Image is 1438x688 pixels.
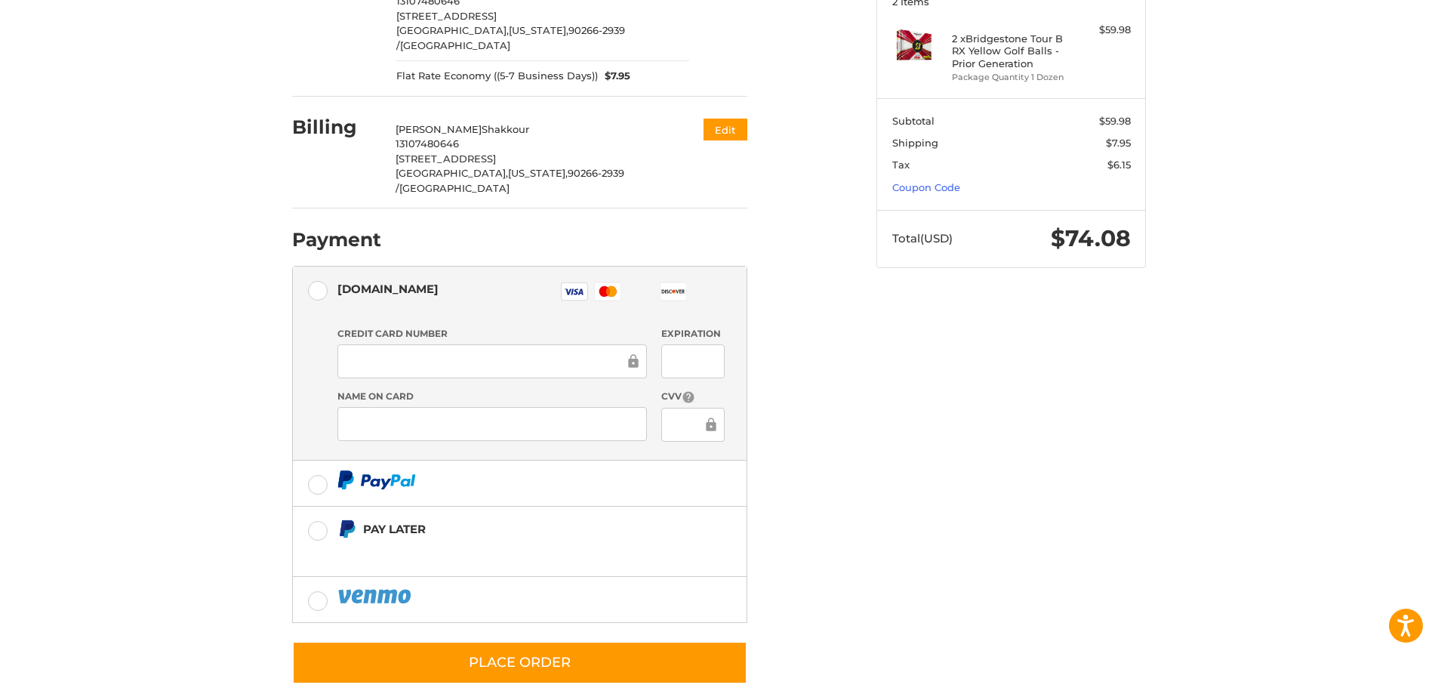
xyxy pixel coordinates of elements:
button: Edit [704,119,747,140]
h2: Payment [292,228,381,251]
span: [PERSON_NAME] [396,123,482,135]
span: [GEOGRAPHIC_DATA] [400,39,510,51]
span: [GEOGRAPHIC_DATA], [396,167,508,179]
h4: 2 x Bridgestone Tour B RX Yellow Golf Balls - Prior Generation [952,32,1067,69]
li: Package Quantity 1 Dozen [952,71,1067,84]
span: [US_STATE], [509,24,568,36]
img: PayPal icon [337,470,416,489]
label: Name on Card [337,390,647,403]
span: Subtotal [892,115,935,127]
span: $7.95 [598,69,631,84]
span: $74.08 [1051,224,1131,252]
span: [GEOGRAPHIC_DATA] [399,182,510,194]
span: 90266-2939 / [396,167,624,194]
span: Total (USD) [892,231,953,245]
span: $59.98 [1099,115,1131,127]
label: Credit Card Number [337,327,647,341]
span: [STREET_ADDRESS] [396,10,497,22]
button: Place Order [292,641,747,684]
h2: Billing [292,116,380,139]
img: Pay Later icon [337,520,356,538]
span: [STREET_ADDRESS] [396,153,496,165]
div: $59.98 [1071,23,1131,38]
span: $7.95 [1106,137,1131,149]
div: Pay Later [363,517,652,541]
iframe: PayPal Message 1 [337,545,653,558]
span: Flat Rate Economy ((5-7 Business Days)) [396,69,598,84]
span: [GEOGRAPHIC_DATA], [396,24,509,36]
label: Expiration [661,327,724,341]
img: PayPal icon [337,587,414,606]
span: $6.15 [1107,159,1131,171]
span: 13107480646 [396,137,459,150]
div: [DOMAIN_NAME] [337,276,439,301]
span: Shipping [892,137,938,149]
span: [US_STATE], [508,167,568,179]
a: Coupon Code [892,181,960,193]
span: 90266-2939 / [396,24,625,51]
label: CVV [661,390,724,404]
span: Shakkour [482,123,529,135]
span: Tax [892,159,910,171]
